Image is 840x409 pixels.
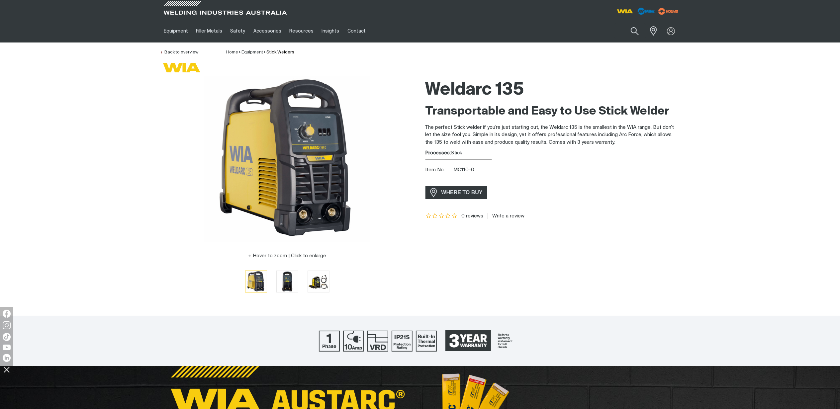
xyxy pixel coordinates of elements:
h1: Weldarc 135 [425,79,681,101]
span: 0 reviews [461,213,483,218]
img: Weldarc 135 [308,271,329,292]
img: VRD [367,331,388,352]
button: Go to slide 1 [245,271,267,292]
img: Instagram [3,321,11,329]
span: WHERE TO BUY [437,187,487,198]
img: Weldarc 135 [277,271,298,292]
img: LinkedIn [3,354,11,362]
img: Single Phase [319,331,340,352]
img: YouTube [3,345,11,350]
a: Stick Welders [267,50,295,54]
span: Item No. [425,166,452,174]
a: Write a review [487,213,525,219]
img: Weldarc 135 [204,76,370,242]
a: Equipment [160,20,192,42]
span: Rating: {0} [425,214,458,218]
a: Back to overview [160,50,198,54]
a: Home [226,50,238,54]
img: TikTok [3,333,11,341]
img: 10 Amp Supply Plug [343,331,364,352]
a: Equipment [241,50,263,54]
a: Accessories [249,20,285,42]
a: Insights [318,20,343,42]
img: hide socials [1,364,12,375]
a: WHERE TO BUY [425,186,488,199]
strong: Processes: [425,150,451,155]
h2: Transportable and Easy to Use Stick Welder [425,104,681,119]
a: Safety [226,20,249,42]
p: The perfect Stick welder if you’re just starting out, the Weldarc 135 is the smallest in the WIA ... [425,124,681,146]
img: Weldarc 135 [245,271,267,292]
input: Product name or item number... [615,23,646,39]
a: Resources [285,20,318,42]
nav: Breadcrumb [226,49,295,56]
button: Go to slide 2 [276,271,298,292]
img: Facebook [3,310,11,318]
nav: Main [160,20,550,42]
img: IP21S Protection Rating [392,331,413,352]
div: Stick [425,149,681,157]
img: miller [656,6,681,16]
img: Built In Thermal Protection [416,331,437,352]
button: Go to slide 3 [308,271,329,292]
a: Filler Metals [192,20,226,42]
span: MC110-0 [453,167,474,172]
button: Hover to zoom | Click to enlarge [244,252,330,260]
button: Search products [623,23,646,39]
a: Contact [343,20,370,42]
a: 3 Year Warranty [440,327,521,355]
